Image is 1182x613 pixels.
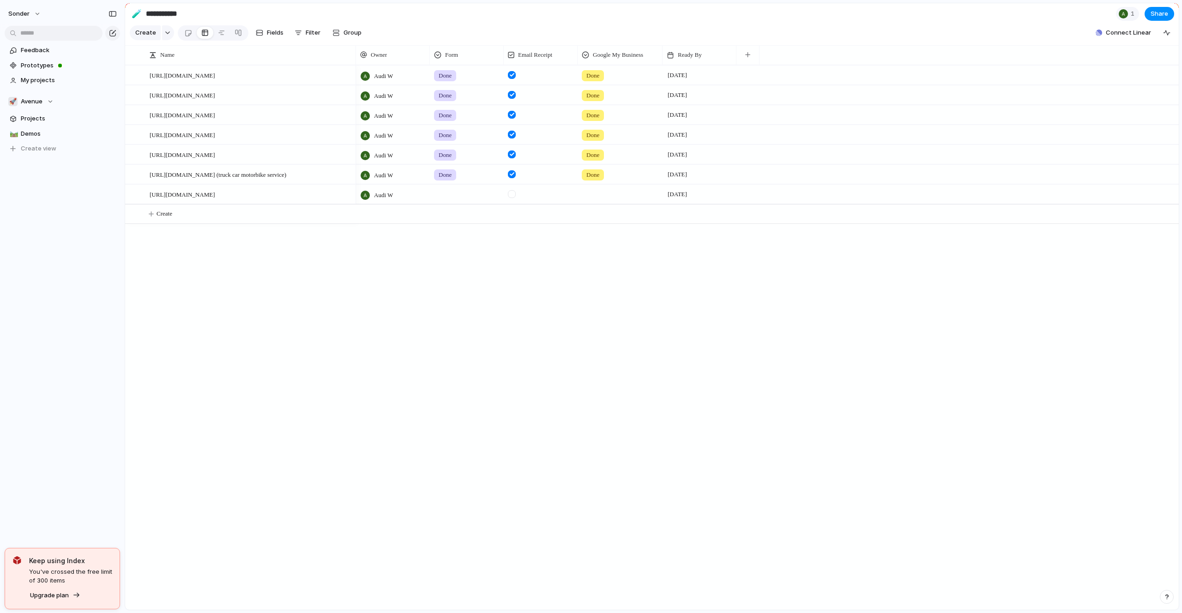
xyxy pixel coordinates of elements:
[1145,7,1174,21] button: Share
[1131,9,1137,18] span: 1
[439,71,452,80] span: Done
[5,73,120,87] a: My projects
[21,61,117,70] span: Prototypes
[665,129,689,140] span: [DATE]
[150,169,286,180] span: [URL][DOMAIN_NAME] (truck car motorbike service)
[439,170,452,180] span: Done
[150,189,215,199] span: [URL][DOMAIN_NAME]
[665,109,689,120] span: [DATE]
[150,129,215,140] span: [URL][DOMAIN_NAME]
[586,71,599,80] span: Done
[586,91,599,100] span: Done
[439,111,452,120] span: Done
[5,95,120,108] button: 🚀Avenue
[586,131,599,140] span: Done
[8,9,30,18] span: sonder
[21,144,56,153] span: Create view
[439,150,452,160] span: Done
[291,25,324,40] button: Filter
[1106,28,1151,37] span: Connect Linear
[21,97,42,106] span: Avenue
[5,59,120,72] a: Prototypes
[10,128,16,139] div: 🛤️
[374,191,393,200] span: Audi W
[150,149,215,160] span: [URL][DOMAIN_NAME]
[160,50,175,60] span: Name
[29,556,112,565] span: Keep using Index
[374,171,393,180] span: Audi W
[374,151,393,160] span: Audi W
[374,131,393,140] span: Audi W
[374,72,393,81] span: Audi W
[328,25,366,40] button: Group
[8,97,18,106] div: 🚀
[132,7,142,20] div: 🧪
[267,28,283,37] span: Fields
[665,149,689,160] span: [DATE]
[157,209,172,218] span: Create
[150,109,215,120] span: [URL][DOMAIN_NAME]
[344,28,362,37] span: Group
[374,91,393,101] span: Audi W
[150,70,215,80] span: [URL][DOMAIN_NAME]
[1151,9,1168,18] span: Share
[21,114,117,123] span: Projects
[150,90,215,100] span: [URL][DOMAIN_NAME]
[586,170,599,180] span: Done
[374,111,393,120] span: Audi W
[665,189,689,200] span: [DATE]
[5,127,120,141] a: 🛤️Demos
[371,50,387,60] span: Owner
[665,70,689,81] span: [DATE]
[518,50,552,60] span: Email Receipt
[439,91,452,100] span: Done
[5,112,120,126] a: Projects
[5,43,120,57] a: Feedback
[306,28,320,37] span: Filter
[29,567,112,585] span: You've crossed the free limit of 300 items
[593,50,643,60] span: Google My Business
[130,25,161,40] button: Create
[21,129,117,138] span: Demos
[21,76,117,85] span: My projects
[665,90,689,101] span: [DATE]
[439,131,452,140] span: Done
[586,150,599,160] span: Done
[30,591,69,600] span: Upgrade plan
[135,28,156,37] span: Create
[27,589,83,602] button: Upgrade plan
[21,46,117,55] span: Feedback
[678,50,702,60] span: Ready By
[586,111,599,120] span: Done
[129,6,144,21] button: 🧪
[1092,26,1155,40] button: Connect Linear
[4,6,46,21] button: sonder
[445,50,458,60] span: Form
[5,142,120,156] button: Create view
[8,129,18,138] button: 🛤️
[665,169,689,180] span: [DATE]
[252,25,287,40] button: Fields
